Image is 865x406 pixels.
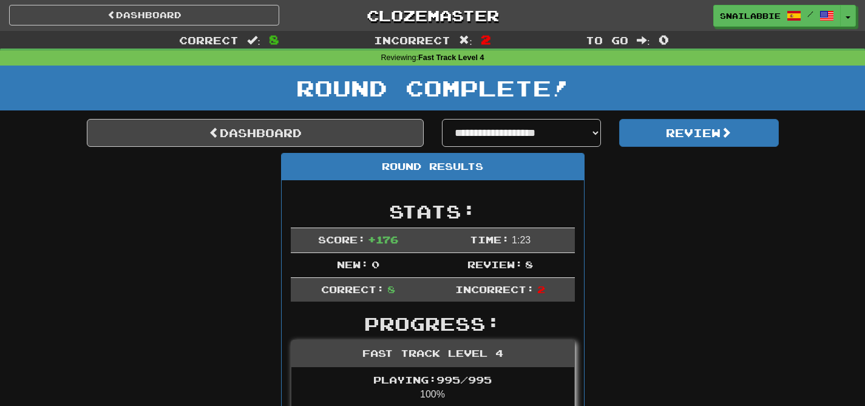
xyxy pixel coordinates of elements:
[291,201,575,222] h2: Stats:
[713,5,841,27] a: Snailabbie /
[4,76,861,100] h1: Round Complete!
[368,234,398,245] span: + 176
[525,259,533,270] span: 8
[481,32,491,47] span: 2
[87,119,424,147] a: Dashboard
[371,259,379,270] span: 0
[467,259,523,270] span: Review:
[807,10,813,18] span: /
[318,234,365,245] span: Score:
[418,53,484,62] strong: Fast Track Level 4
[720,10,781,21] span: Snailabbie
[387,283,395,295] span: 8
[269,32,279,47] span: 8
[321,283,384,295] span: Correct:
[297,5,568,26] a: Clozemaster
[291,314,575,334] h2: Progress:
[373,374,492,385] span: Playing: 995 / 995
[512,235,531,245] span: 1 : 23
[291,340,574,367] div: Fast Track Level 4
[374,34,450,46] span: Incorrect
[619,119,779,147] button: Review
[459,35,472,46] span: :
[282,154,584,180] div: Round Results
[586,34,628,46] span: To go
[179,34,239,46] span: Correct
[337,259,368,270] span: New:
[9,5,279,25] a: Dashboard
[659,32,669,47] span: 0
[470,234,509,245] span: Time:
[247,35,260,46] span: :
[637,35,650,46] span: :
[455,283,534,295] span: Incorrect:
[537,283,545,295] span: 2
